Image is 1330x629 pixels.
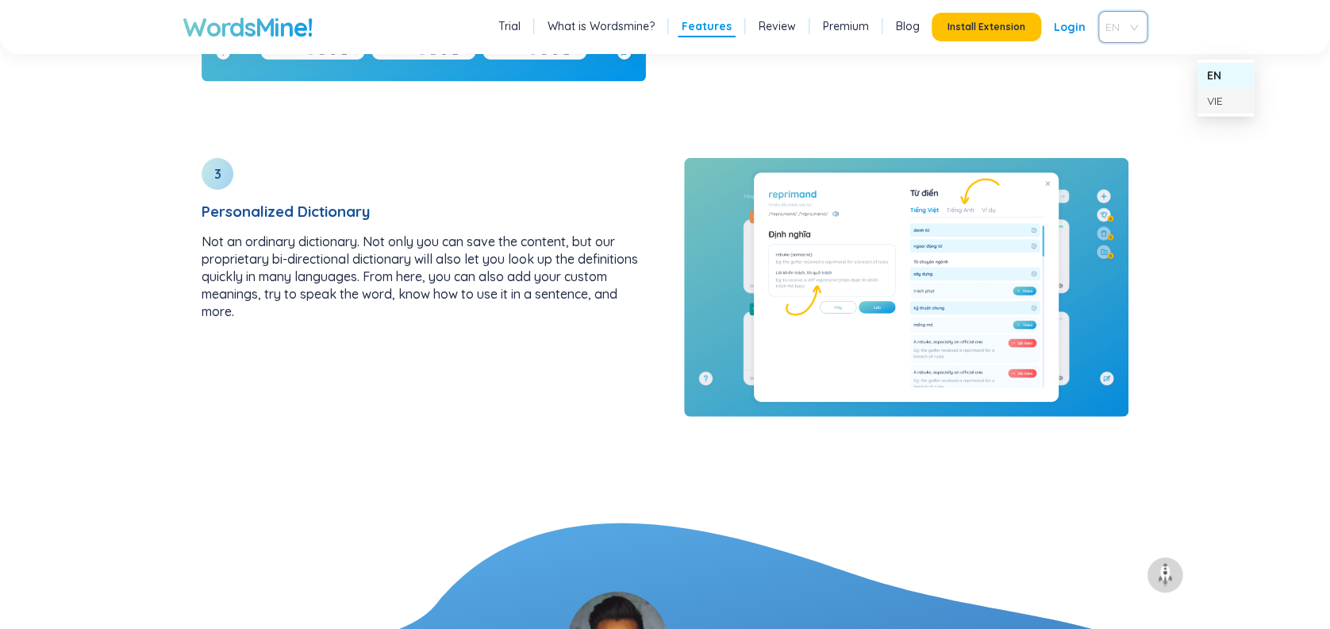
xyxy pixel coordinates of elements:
a: Trial [498,18,521,34]
img: Personalized Dictionary [684,158,1128,416]
p: Not an ordinary dictionary. Not only you can save the content, but our proprietary bi-directional... [202,233,646,320]
a: Review [759,18,796,34]
a: Features [682,18,732,34]
button: Install Extension [932,13,1041,41]
a: WordsMine! [183,11,312,43]
span: EN [1105,15,1134,39]
div: EN [1197,63,1254,88]
h3: Personalized Dictionary [202,203,646,220]
div: VIE [1197,88,1254,114]
a: What is Wordsmine? [548,18,655,34]
div: 3 [202,158,233,190]
div: VIE [1207,92,1244,110]
a: Blog [896,18,920,34]
a: Login [1054,13,1086,41]
div: EN [1207,67,1244,84]
span: Install Extension [948,21,1025,33]
a: Premium [823,18,869,34]
img: to top [1152,562,1178,588]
